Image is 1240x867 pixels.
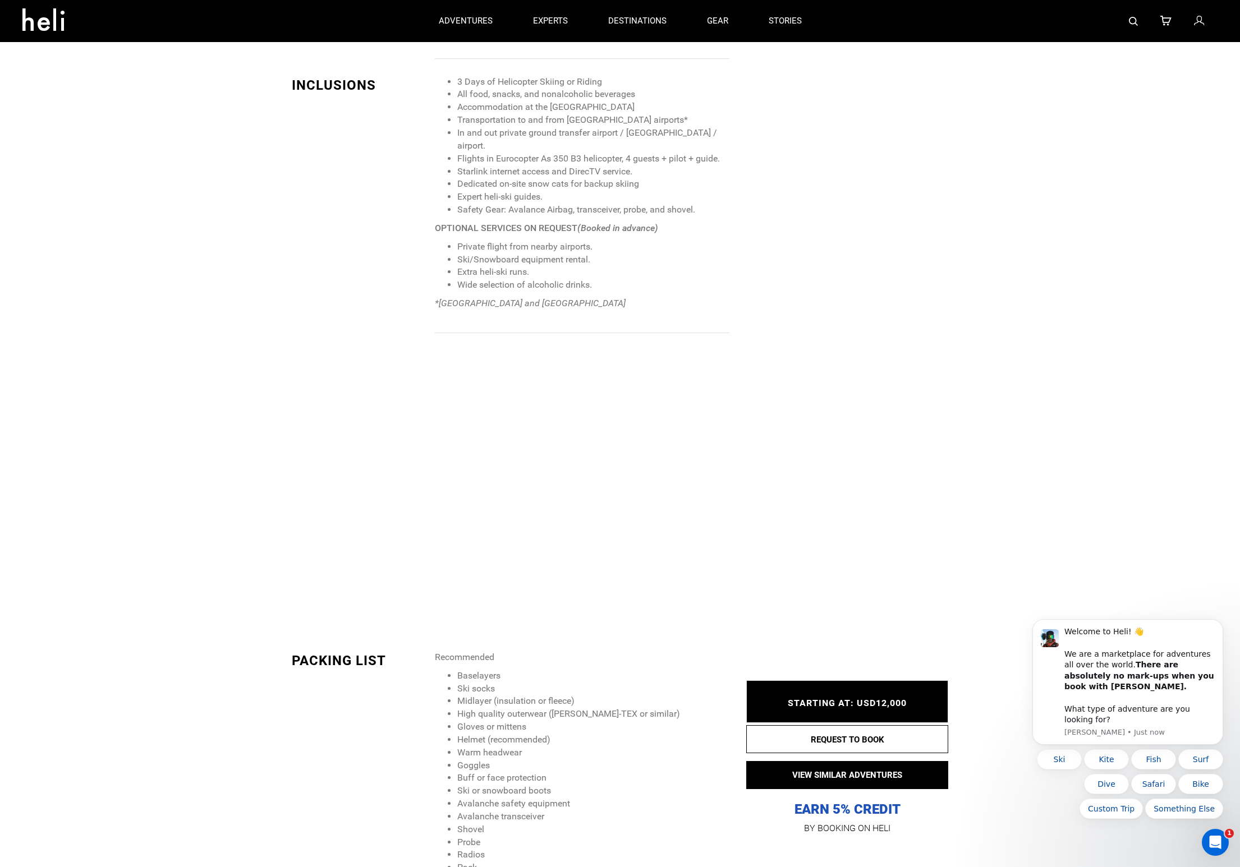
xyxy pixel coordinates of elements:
li: Extra heli-ski runs. [457,266,729,279]
li: High quality outerwear ([PERSON_NAME]-TEX or similar) [457,708,729,721]
iframe: Intercom notifications message [1016,544,1240,837]
div: PACKING LIST [292,651,426,670]
li: Avalanche transceiver [457,810,729,823]
li: 3 Days of Helicopter Skiing or Riding [457,76,729,89]
li: Radios [457,848,729,861]
p: adventures [439,15,493,27]
li: Shovel [457,823,729,836]
li: Helmet (recommended) [457,734,729,746]
span: 1 [1225,829,1234,838]
li: All food, snacks, and nonalcoholic beverages [457,88,729,101]
li: Probe [457,836,729,849]
img: search-bar-icon.svg [1129,17,1138,26]
li: Starlink internet access and DirecTV service. [457,165,729,178]
li: Ski/Snowboard equipment rental. [457,253,729,266]
em: *[GEOGRAPHIC_DATA] and [GEOGRAPHIC_DATA] [435,298,626,308]
li: Baselayers [457,670,729,682]
span: STARTING AT: USD12,000 [788,698,907,708]
li: Flights in Eurocopter As 350 B3 helicopter, 4 guests + pilot + guide. [457,153,729,165]
li: Warm headwear [457,746,729,759]
li: In and out private ground transfer airport / [GEOGRAPHIC_DATA] / airport. [457,127,729,153]
em: (Booked in advance) [577,223,658,233]
li: Private flight from nearby airports. [457,241,729,253]
strong: OPTIONAL SERVICES ON REQUEST [435,223,658,233]
li: Ski or snowboard boots [457,785,729,797]
button: VIEW SIMILAR ADVENTURES [746,761,948,789]
li: Dedicated on-site snow cats for backup skiing [457,178,729,191]
p: Recommended [435,651,729,664]
li: Transportation to and from [GEOGRAPHIC_DATA] airports* [457,114,729,127]
li: Midlayer (insulation or fleece) [457,695,729,708]
li: Expert heli-ski guides. [457,191,729,204]
li: Wide selection of alcoholic drinks. [457,279,729,292]
li: Accommodation at the [GEOGRAPHIC_DATA] [457,101,729,114]
p: EARN 5% CREDIT [746,689,948,818]
li: Buff or face protection [457,772,729,785]
p: BY BOOKING ON HELI [746,820,948,836]
li: Goggles [457,759,729,772]
p: experts [533,15,568,27]
button: REQUEST TO BOOK [746,725,948,753]
div: INCLUSIONS [292,76,426,95]
li: Safety Gear: Avalance Airbag, transceiver, probe, and shovel. [457,204,729,216]
iframe: Intercom live chat [1202,829,1229,856]
li: Avalanche safety equipment [457,797,729,810]
li: Gloves or mittens [457,721,729,734]
li: Ski socks [457,682,729,695]
p: destinations [608,15,667,27]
